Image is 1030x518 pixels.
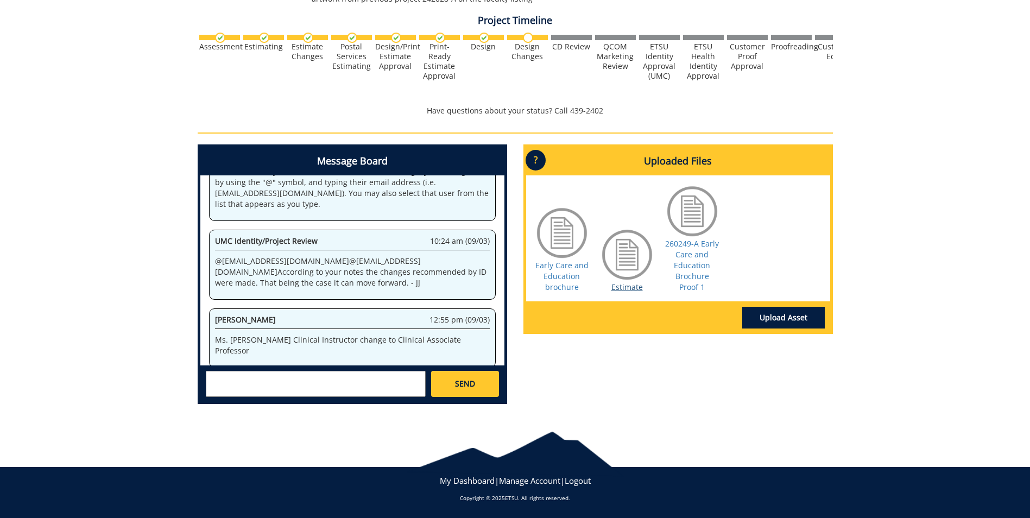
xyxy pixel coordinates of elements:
div: Print-Ready Estimate Approval [419,42,460,81]
h4: Uploaded Files [526,147,830,175]
img: checkmark [215,33,225,43]
img: checkmark [435,33,445,43]
a: SEND [431,371,498,397]
span: UMC Identity/Project Review [215,236,318,246]
div: Customer Proof Approval [727,42,768,71]
a: Estimate [611,282,643,292]
span: 12:55 pm (09/03) [429,314,490,325]
div: Design [463,42,504,52]
img: no [523,33,533,43]
a: My Dashboard [440,475,495,486]
p: Welcome to the Project Messenger. All messages will appear to all stakeholders. If you want to al... [215,155,490,210]
a: 260249-A Early Care and Education Brochure Proof 1 [665,238,719,292]
img: checkmark [391,33,401,43]
a: Upload Asset [742,307,825,329]
div: CD Review [551,42,592,52]
div: Postal Services Estimating [331,42,372,71]
h4: Message Board [200,147,504,175]
div: Design Changes [507,42,548,61]
p: Have questions about your status? Call 439-2402 [198,105,833,116]
textarea: messageToSend [206,371,426,397]
a: ETSU [505,494,518,502]
img: checkmark [259,33,269,43]
img: checkmark [479,33,489,43]
span: 10:24 am (09/03) [430,236,490,247]
h4: Project Timeline [198,15,833,26]
div: Customer Edits [815,42,856,61]
div: Assessment [199,42,240,52]
img: checkmark [347,33,357,43]
div: Estimating [243,42,284,52]
div: ETSU Health Identity Approval [683,42,724,81]
div: Design/Print Estimate Approval [375,42,416,71]
img: checkmark [303,33,313,43]
a: Early Care and Education brochure [535,260,589,292]
div: Estimate Changes [287,42,328,61]
a: Logout [565,475,591,486]
p: @ [EMAIL_ADDRESS][DOMAIN_NAME] @ [EMAIL_ADDRESS][DOMAIN_NAME] According to your notes the changes... [215,256,490,288]
p: ? [526,150,546,170]
p: Ms. [PERSON_NAME] Clinical Instructor change to Clinical Associate Professor [215,334,490,356]
div: ETSU Identity Approval (UMC) [639,42,680,81]
span: SEND [455,378,475,389]
a: Manage Account [499,475,560,486]
span: [PERSON_NAME] [215,314,276,325]
div: Proofreading [771,42,812,52]
div: QCOM Marketing Review [595,42,636,71]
